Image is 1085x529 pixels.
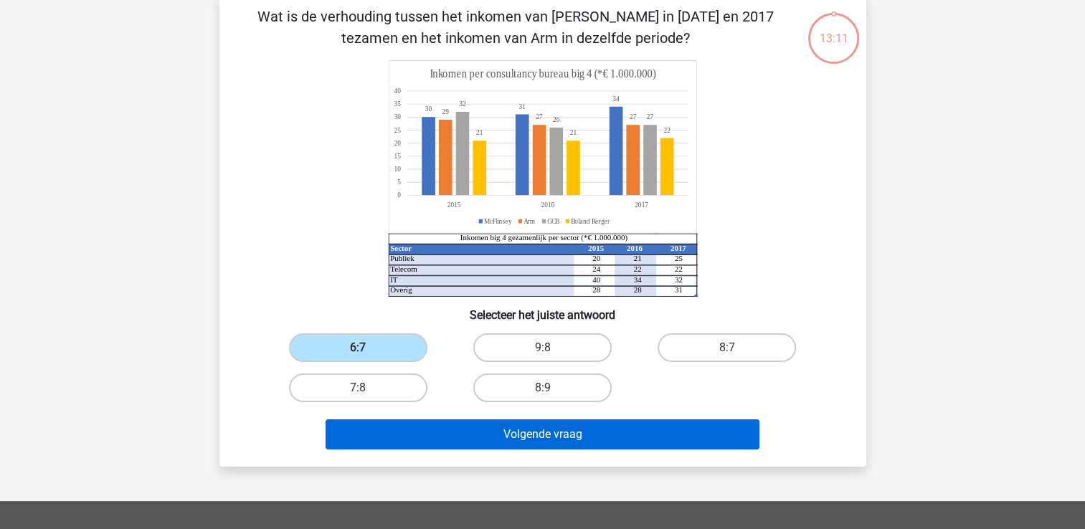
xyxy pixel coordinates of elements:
[674,254,682,262] tspan: 25
[326,419,759,449] button: Volgende vraag
[646,113,653,121] tspan: 27
[394,152,401,161] tspan: 15
[242,297,843,322] h6: Selecteer het juiste antwoord
[289,373,427,402] label: 7:8
[633,285,641,294] tspan: 28
[394,125,401,134] tspan: 25
[473,373,612,402] label: 8:9
[397,191,401,199] tspan: 0
[592,275,600,284] tspan: 40
[571,216,610,225] tspan: Boland Rerger
[390,285,412,294] tspan: Overig
[612,95,620,103] tspan: 34
[536,113,636,121] tspan: 2727
[484,216,512,225] tspan: McFlinsey
[658,333,796,362] label: 8:7
[475,128,576,137] tspan: 2121
[674,264,682,273] tspan: 22
[663,125,670,134] tspan: 22
[592,254,600,262] tspan: 20
[592,285,600,294] tspan: 28
[592,264,600,273] tspan: 24
[588,244,604,252] tspan: 2015
[425,105,432,113] tspan: 30
[442,108,448,116] tspan: 29
[473,333,612,362] label: 9:8
[518,103,526,111] tspan: 31
[633,275,641,284] tspan: 34
[807,11,861,47] div: 13:11
[390,244,412,252] tspan: Sector
[674,275,682,284] tspan: 32
[547,216,560,225] tspan: GCB
[430,67,655,81] tspan: Inkomen per consultancy bureau big 4 (*€ 1.000.000)
[626,244,642,252] tspan: 2016
[670,244,686,252] tspan: 2017
[390,264,417,273] tspan: Telecom
[459,100,466,108] tspan: 32
[552,115,559,124] tspan: 26
[397,178,401,186] tspan: 5
[394,100,401,108] tspan: 35
[390,254,414,262] tspan: Publiek
[394,138,401,147] tspan: 20
[390,275,398,284] tspan: IT
[289,333,427,362] label: 6:7
[394,113,401,121] tspan: 30
[394,87,401,95] tspan: 40
[447,201,648,209] tspan: 201520162017
[633,264,641,273] tspan: 22
[242,6,790,49] p: Wat is de verhouding tussen het inkomen van [PERSON_NAME] in [DATE] en 2017 tezamen en het inkome...
[394,165,401,173] tspan: 10
[523,216,535,225] tspan: Arm
[674,285,682,294] tspan: 31
[633,254,641,262] tspan: 21
[460,233,627,242] tspan: Inkomen big 4 gezamenlijk per sector (*€ 1.000.000)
